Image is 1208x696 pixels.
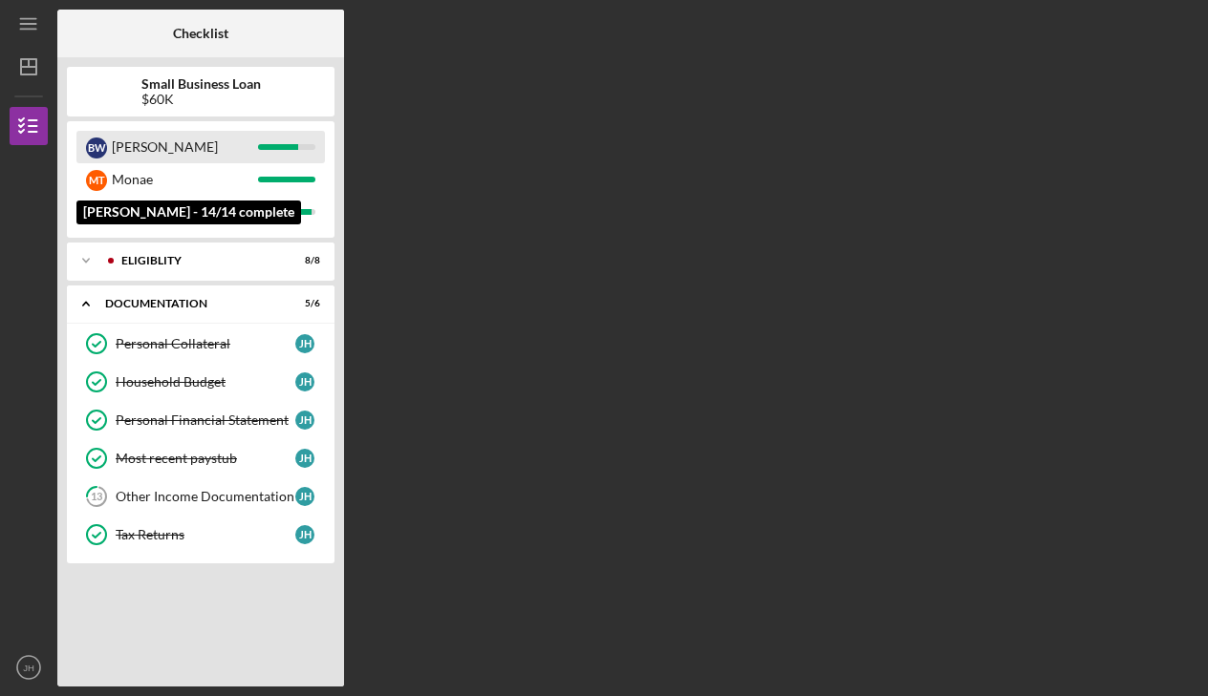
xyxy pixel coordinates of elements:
div: Personal Financial Statement [116,412,295,428]
button: JH [10,648,48,686]
tspan: 13 [91,491,102,503]
a: Personal Financial StatementJH [76,401,325,439]
div: You [112,196,258,228]
div: Other Income Documentation [116,489,295,504]
div: Eligiblity [121,255,272,266]
div: Most recent paystub [116,451,295,466]
a: Household BudgetJH [76,363,325,401]
div: 8 / 8 [286,255,320,266]
text: JH [23,663,34,673]
a: 13Other Income DocumentationJH [76,477,325,516]
b: Small Business Loan [141,76,261,92]
div: B W [86,137,107,158]
div: Personal Collateral [116,336,295,351]
div: J H [295,372,314,391]
a: Tax ReturnsJH [76,516,325,554]
div: Household Budget [116,374,295,390]
div: J H [86,202,107,223]
div: J H [295,334,314,353]
div: Documentation [105,298,272,309]
div: J H [295,449,314,468]
div: 5 / 6 [286,298,320,309]
div: M T [86,170,107,191]
div: Tax Returns [116,527,295,542]
div: J H [295,487,314,506]
div: [PERSON_NAME] [112,131,258,163]
a: Most recent paystubJH [76,439,325,477]
div: J H [295,525,314,544]
a: Personal CollateralJH [76,325,325,363]
div: Monae [112,163,258,196]
div: J H [295,411,314,430]
b: Checklist [173,26,228,41]
div: $60K [141,92,261,107]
